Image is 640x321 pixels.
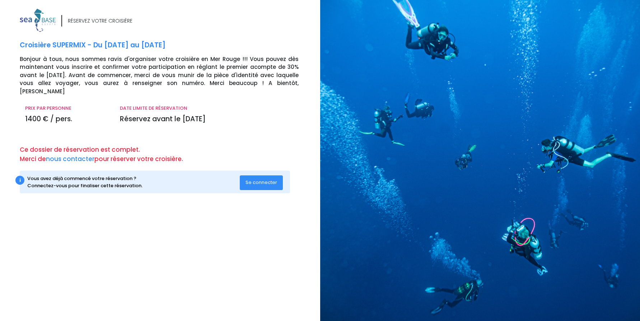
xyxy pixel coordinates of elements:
img: logo_color1.png [20,9,56,32]
span: Se connecter [246,179,277,186]
p: PRIX PAR PERSONNE [25,105,109,112]
p: Ce dossier de réservation est complet. Merci de pour réserver votre croisière. [20,145,315,164]
p: 1400 € / pers. [25,114,109,124]
p: Bonjour à tous, nous sommes ravis d'organiser votre croisière en Mer Rouge !!! Vous pouvez dès ma... [20,55,315,96]
button: Se connecter [240,175,283,190]
div: Vous avez déjà commencé votre réservation ? Connectez-vous pour finaliser cette réservation. [27,175,240,189]
p: Réservez avant le [DATE] [120,114,299,124]
div: i [15,176,24,185]
div: RÉSERVEZ VOTRE CROISIÈRE [68,17,132,25]
p: DATE LIMITE DE RÉSERVATION [120,105,299,112]
a: nous contacter [46,155,94,163]
p: Croisière SUPERMIX - Du [DATE] au [DATE] [20,40,315,51]
a: Se connecter [240,179,283,185]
